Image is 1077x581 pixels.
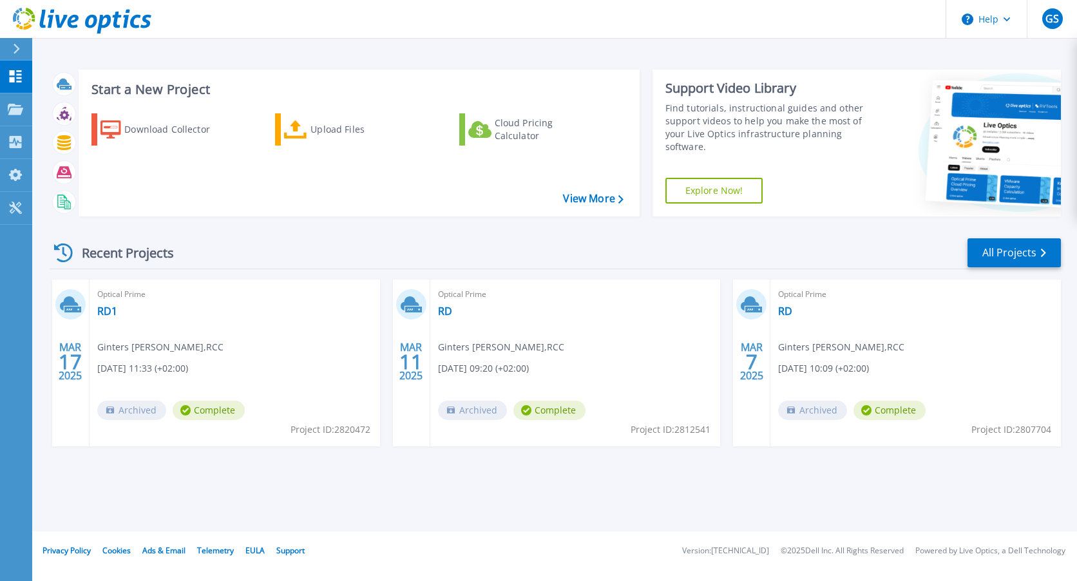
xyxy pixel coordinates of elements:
span: GS [1045,14,1059,24]
li: Powered by Live Optics, a Dell Technology [915,547,1065,555]
span: Complete [853,401,926,420]
span: Archived [778,401,847,420]
a: Download Collector [91,113,235,146]
div: Upload Files [310,117,414,142]
span: Archived [97,401,166,420]
a: All Projects [967,238,1061,267]
span: Optical Prime [97,287,372,301]
span: 11 [399,356,423,367]
a: Support [276,545,305,556]
span: Archived [438,401,507,420]
a: Explore Now! [665,178,763,204]
li: Version: [TECHNICAL_ID] [682,547,769,555]
div: MAR 2025 [399,338,423,385]
span: [DATE] 10:09 (+02:00) [778,361,869,376]
span: [DATE] 11:33 (+02:00) [97,361,188,376]
a: Privacy Policy [43,545,91,556]
span: Project ID: 2807704 [971,423,1051,437]
div: Download Collector [124,117,227,142]
a: EULA [245,545,265,556]
span: Optical Prime [438,287,713,301]
a: Telemetry [197,545,234,556]
span: Optical Prime [778,287,1053,301]
a: Cloud Pricing Calculator [459,113,603,146]
span: Ginters [PERSON_NAME] , RCC [778,340,904,354]
div: Cloud Pricing Calculator [495,117,598,142]
a: RD [778,305,792,318]
span: Ginters [PERSON_NAME] , RCC [97,340,224,354]
a: RD [438,305,452,318]
a: Upload Files [275,113,419,146]
span: Complete [173,401,245,420]
span: Project ID: 2820472 [291,423,370,437]
a: Cookies [102,545,131,556]
div: MAR 2025 [58,338,82,385]
h3: Start a New Project [91,82,623,97]
a: RD1 [97,305,117,318]
a: View More [563,193,623,205]
span: Complete [513,401,586,420]
div: MAR 2025 [739,338,764,385]
a: Ads & Email [142,545,186,556]
span: 17 [59,356,82,367]
span: [DATE] 09:20 (+02:00) [438,361,529,376]
div: Support Video Library [665,80,872,97]
span: 7 [746,356,758,367]
span: Project ID: 2812541 [631,423,710,437]
div: Recent Projects [50,237,191,269]
span: Ginters [PERSON_NAME] , RCC [438,340,564,354]
li: © 2025 Dell Inc. All Rights Reserved [781,547,904,555]
div: Find tutorials, instructional guides and other support videos to help you make the most of your L... [665,102,872,153]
